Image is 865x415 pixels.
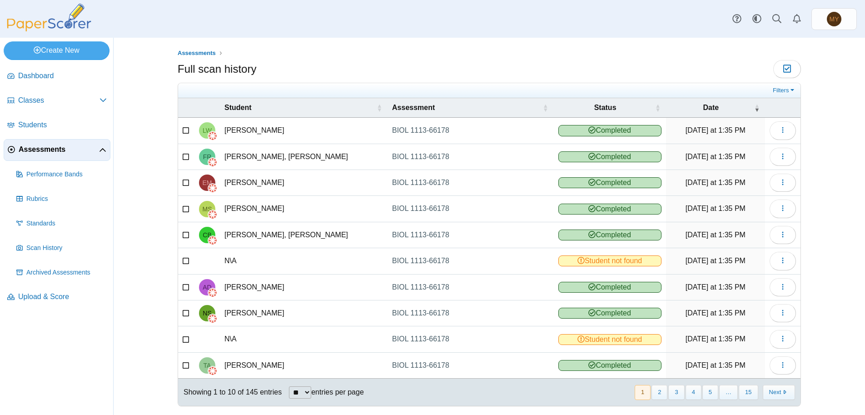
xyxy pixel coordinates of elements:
[4,90,110,112] a: Classes
[558,204,661,215] span: Completed
[203,127,212,134] span: Lillie Wells
[220,275,388,300] td: [PERSON_NAME]
[13,213,110,235] a: Standards
[203,232,211,238] span: Connor Bryant
[635,385,651,400] button: 1
[392,104,435,111] span: Assessment
[686,153,746,160] time: Sep 16, 2025 at 1:35 PM
[220,222,388,248] td: [PERSON_NAME], [PERSON_NAME]
[13,164,110,185] a: Performance Bands
[208,236,217,245] img: canvas-logo.png
[18,71,107,81] span: Dashboard
[26,268,107,277] span: Archived Assessments
[703,104,719,111] span: Date
[702,385,718,400] button: 5
[203,180,212,186] span: Emily McMaughan
[686,385,701,400] button: 4
[377,98,382,117] span: Student : Activate to sort
[311,388,364,396] label: entries per page
[208,184,217,193] img: canvas-logo.png
[175,48,218,59] a: Assessments
[558,177,661,188] span: Completed
[220,353,388,379] td: [PERSON_NAME]
[220,118,388,144] td: [PERSON_NAME]
[388,353,553,378] a: BIOL 1113-66178
[558,360,661,371] span: Completed
[4,139,110,161] a: Assessments
[651,385,667,400] button: 2
[686,205,746,212] time: Sep 16, 2025 at 1:35 PM
[558,308,661,319] span: Completed
[686,361,746,369] time: Sep 16, 2025 at 1:35 PM
[388,222,553,248] a: BIOL 1113-66178
[388,300,553,326] a: BIOL 1113-66178
[686,283,746,291] time: Sep 16, 2025 at 1:35 PM
[178,61,256,77] h1: Full scan history
[830,16,839,22] span: Ming Yang
[4,25,94,33] a: PaperScorer
[594,104,616,111] span: Status
[208,366,217,375] img: canvas-logo.png
[4,65,110,87] a: Dashboard
[220,170,388,196] td: [PERSON_NAME]
[388,196,553,221] a: BIOL 1113-66178
[388,118,553,143] a: BIOL 1113-66178
[203,284,211,290] span: Adrieanna Delgado
[220,248,388,274] td: N\A
[13,237,110,259] a: Scan History
[686,257,746,265] time: Sep 16, 2025 at 1:35 PM
[208,131,217,140] img: canvas-logo.png
[686,231,746,239] time: Sep 16, 2025 at 1:35 PM
[203,310,211,316] span: Natalie Schillerova
[634,385,795,400] nav: pagination
[178,379,282,406] div: Showing 1 to 10 of 145 entries
[558,282,661,293] span: Completed
[4,115,110,136] a: Students
[763,385,795,400] button: Next
[388,170,553,195] a: BIOL 1113-66178
[558,255,661,266] span: Student not found
[686,179,746,186] time: Sep 16, 2025 at 1:35 PM
[208,314,217,323] img: canvas-logo.png
[558,151,661,162] span: Completed
[543,98,548,117] span: Assessment : Activate to sort
[208,288,217,297] img: canvas-logo.png
[558,230,661,240] span: Completed
[4,4,94,31] img: PaperScorer
[19,145,99,155] span: Assessments
[26,219,107,228] span: Standards
[208,210,217,219] img: canvas-logo.png
[18,95,99,105] span: Classes
[13,262,110,284] a: Archived Assessments
[787,9,807,29] a: Alerts
[686,335,746,343] time: Sep 16, 2025 at 1:35 PM
[719,385,738,400] span: …
[686,309,746,317] time: Sep 16, 2025 at 1:35 PM
[220,196,388,222] td: [PERSON_NAME]
[811,8,857,30] a: Ming Yang
[771,86,798,95] a: Filters
[26,195,107,204] span: Rubrics
[739,385,758,400] button: 15
[4,41,109,60] a: Create New
[558,334,661,345] span: Student not found
[558,125,661,136] span: Completed
[13,188,110,210] a: Rubrics
[668,385,684,400] button: 3
[4,286,110,308] a: Upload & Score
[26,244,107,253] span: Scan History
[388,326,553,352] a: BIOL 1113-66178
[388,144,553,170] a: BIOL 1113-66178
[686,126,746,134] time: Sep 16, 2025 at 1:35 PM
[224,104,252,111] span: Student
[220,300,388,326] td: [PERSON_NAME]
[18,292,107,302] span: Upload & Score
[208,158,217,167] img: canvas-logo.png
[754,98,760,117] span: Date : Activate to remove sorting
[388,275,553,300] a: BIOL 1113-66178
[204,362,211,369] span: Tanya Avila
[388,248,553,274] a: BIOL 1113-66178
[26,170,107,179] span: Performance Bands
[655,98,661,117] span: Status : Activate to sort
[220,144,388,170] td: [PERSON_NAME], [PERSON_NAME]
